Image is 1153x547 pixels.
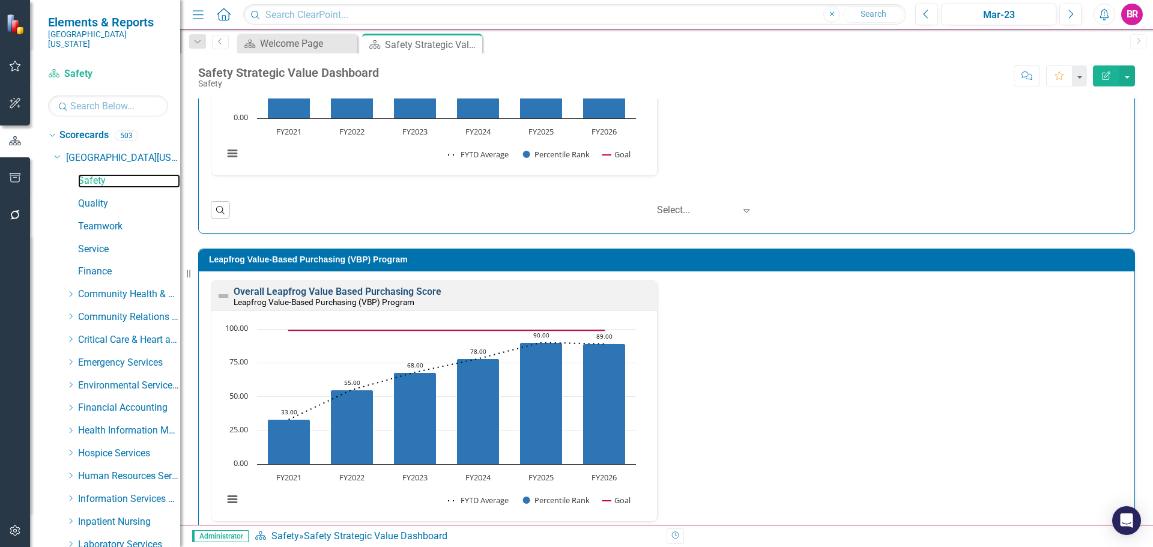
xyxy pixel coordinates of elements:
[78,470,180,483] a: Human Resources Services
[78,379,180,393] a: Environmental Services Team
[339,126,365,137] text: FY2022
[192,530,249,542] span: Administrator
[198,66,379,79] div: Safety Strategic Value Dashboard
[304,530,447,542] div: Safety Strategic Value Dashboard
[78,243,180,256] a: Service
[78,447,180,461] a: Hospice Services
[78,333,180,347] a: Critical Care & Heart and Vascular Services
[528,126,554,137] text: FY2025
[602,149,631,160] button: Show Goal
[402,472,428,483] text: FY2023
[286,328,607,333] g: Goal, series 3 of 3. Line with 6 data points.
[229,424,248,435] text: 25.00
[602,495,631,506] button: Show Goal
[234,112,248,122] text: 0.00
[240,36,354,51] a: Welcome Page
[465,126,491,137] text: FY2024
[78,220,180,234] a: Teamwork
[115,130,138,141] div: 503
[520,93,563,118] path: FY2025, 21.4. Percentile Rank.
[1121,4,1143,25] button: BR
[945,8,1052,22] div: Mar-23
[48,95,168,116] input: Search Below...
[234,286,441,297] a: Overall Leapfrog Value Based Purchasing Score
[224,145,241,162] button: View chart menu, PSI Composite Score
[592,126,617,137] text: FY2026
[583,343,626,464] path: FY2026, 89. Percentile Rank.
[843,6,903,23] button: Search
[331,390,374,464] path: FY2022, 55. Percentile Rank.
[268,342,626,464] g: Percentile Rank, series 2 of 3. Bar series with 6 bars.
[394,372,437,464] path: FY2023, 68. Percentile Rank.
[66,151,180,165] a: [GEOGRAPHIC_DATA][US_STATE]
[216,289,231,303] img: Not Defined
[234,458,248,468] text: 0.00
[276,126,301,137] text: FY2021
[465,472,491,483] text: FY2024
[211,280,658,522] div: Double-Click to Edit
[78,310,180,324] a: Community Relations Services
[528,472,554,483] text: FY2025
[523,149,590,160] button: Show Percentile Rank
[78,356,180,370] a: Emergency Services
[520,342,563,464] path: FY2025, 90. Percentile Rank.
[78,401,180,415] a: Financial Accounting
[407,361,423,369] text: 68.00
[470,347,486,355] text: 78.00
[78,424,180,438] a: Health Information Management Services
[229,390,248,401] text: 50.00
[533,331,549,339] text: 90.00
[457,82,500,118] path: FY2024, 30.2. Percentile Rank.
[234,297,414,307] small: Leapfrog Value-Based Purchasing (VBP) Program
[402,126,428,137] text: FY2023
[941,4,1056,25] button: Mar-23
[48,15,168,29] span: Elements & Reports
[281,408,297,416] text: 33.00
[448,495,510,506] button: Show FYTD Average
[523,495,590,506] button: Show Percentile Rank
[448,149,510,160] button: Show FYTD Average
[385,37,479,52] div: Safety Strategic Value Dashboard
[78,174,180,188] a: Safety
[217,323,642,518] svg: Interactive chart
[224,491,241,508] button: View chart menu, Chart
[48,67,168,81] a: Safety
[243,4,906,25] input: Search ClearPoint...
[229,356,248,367] text: 75.00
[276,472,301,483] text: FY2021
[59,128,109,142] a: Scorecards
[339,472,365,483] text: FY2022
[596,332,613,340] text: 89.00
[48,29,168,49] small: [GEOGRAPHIC_DATA][US_STATE]
[209,255,1128,264] h3: Leapfrog Value-Based Purchasing (VBP) Program
[78,515,180,529] a: Inpatient Nursing
[260,36,354,51] div: Welcome Page
[271,530,299,542] a: Safety
[268,419,310,464] path: FY2021, 33. Percentile Rank.
[861,9,886,19] span: Search
[78,288,180,301] a: Community Health & Athletic Training
[344,378,360,387] text: 55.00
[225,322,248,333] text: 100.00
[217,323,651,518] div: Chart. Highcharts interactive chart.
[1112,506,1141,535] div: Open Intercom Messenger
[457,358,500,464] path: FY2024, 78. Percentile Rank.
[255,530,658,543] div: »
[198,79,379,88] div: Safety
[78,265,180,279] a: Finance
[78,197,180,211] a: Quality
[6,13,27,34] img: ClearPoint Strategy
[78,492,180,506] a: Information Services Team
[592,472,617,483] text: FY2026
